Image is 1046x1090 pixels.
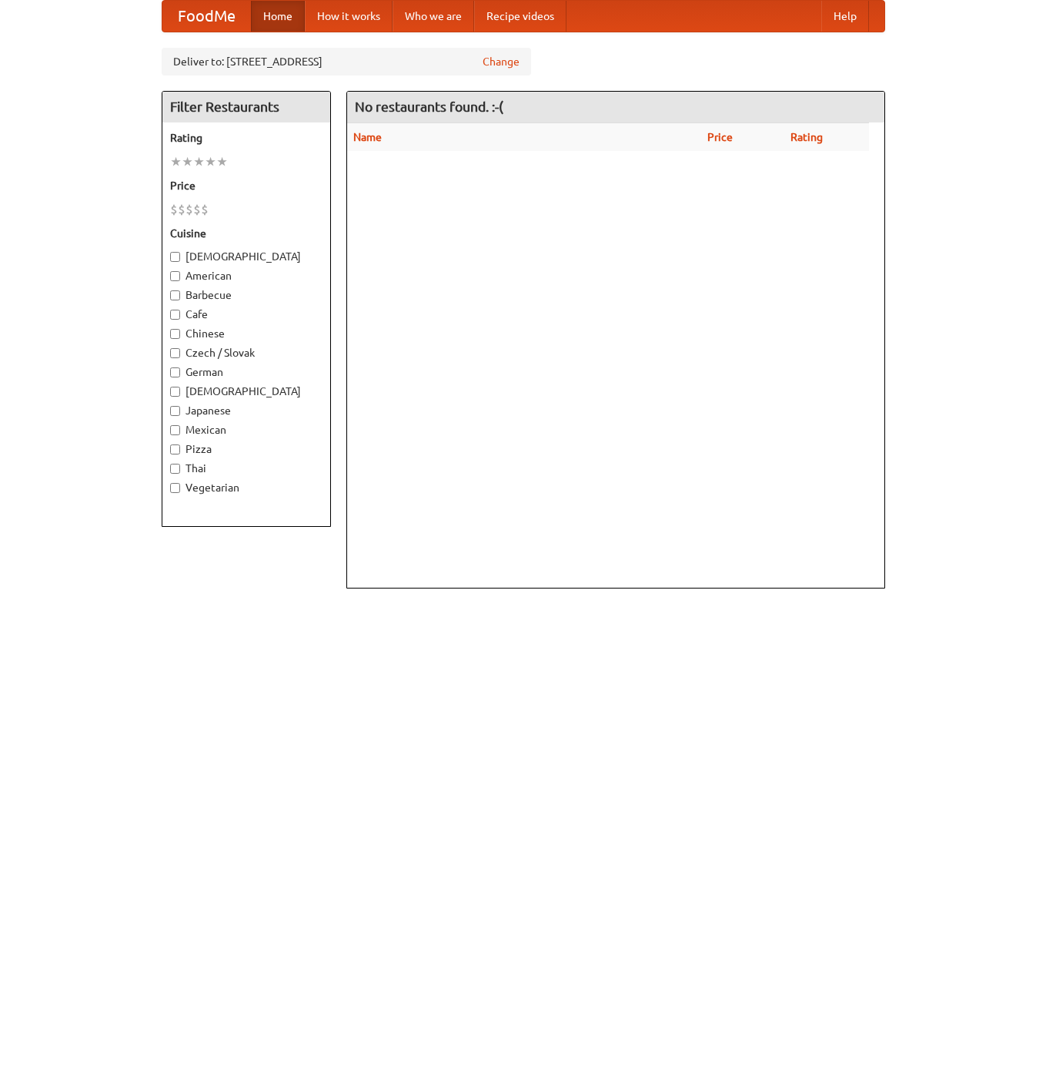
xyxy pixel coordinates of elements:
[707,131,733,143] a: Price
[178,201,185,218] li: $
[821,1,869,32] a: Help
[170,290,180,300] input: Barbecue
[393,1,474,32] a: Who we are
[170,480,322,495] label: Vegetarian
[790,131,823,143] a: Rating
[170,367,180,377] input: German
[201,201,209,218] li: $
[170,287,322,303] label: Barbecue
[170,422,322,438] label: Mexican
[170,364,322,380] label: German
[162,92,330,122] h4: Filter Restaurants
[170,178,322,193] h5: Price
[170,326,322,341] label: Chinese
[170,425,180,435] input: Mexican
[251,1,305,32] a: Home
[182,153,193,170] li: ★
[305,1,393,32] a: How it works
[170,130,322,146] h5: Rating
[170,153,182,170] li: ★
[170,201,178,218] li: $
[170,345,322,361] label: Czech / Slovak
[170,226,322,241] h5: Cuisine
[162,1,251,32] a: FoodMe
[193,201,201,218] li: $
[170,249,322,264] label: [DEMOGRAPHIC_DATA]
[170,406,180,416] input: Japanese
[185,201,193,218] li: $
[216,153,228,170] li: ★
[170,441,322,457] label: Pizza
[170,310,180,320] input: Cafe
[170,403,322,418] label: Japanese
[355,99,503,114] ng-pluralize: No restaurants found. :-(
[170,329,180,339] input: Chinese
[162,48,531,75] div: Deliver to: [STREET_ADDRESS]
[170,461,322,476] label: Thai
[170,307,322,322] label: Cafe
[193,153,205,170] li: ★
[170,268,322,283] label: American
[483,54,520,69] a: Change
[170,387,180,397] input: [DEMOGRAPHIC_DATA]
[205,153,216,170] li: ★
[170,384,322,399] label: [DEMOGRAPHIC_DATA]
[474,1,566,32] a: Recipe videos
[170,464,180,474] input: Thai
[170,483,180,493] input: Vegetarian
[170,348,180,358] input: Czech / Slovak
[353,131,382,143] a: Name
[170,271,180,281] input: American
[170,252,180,262] input: [DEMOGRAPHIC_DATA]
[170,444,180,454] input: Pizza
